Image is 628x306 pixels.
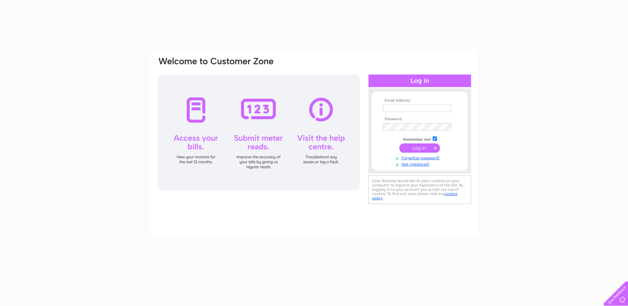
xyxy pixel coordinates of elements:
[381,135,458,142] td: Remember me?
[381,117,458,122] th: Password:
[383,154,458,161] a: Forgotten password?
[381,98,458,103] th: Email Address:
[399,143,440,153] input: Submit
[368,175,471,204] div: Clear Business would like to place cookies on your computer to improve your experience of the sit...
[383,161,458,167] a: Not registered?
[372,191,458,200] a: cookies policy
